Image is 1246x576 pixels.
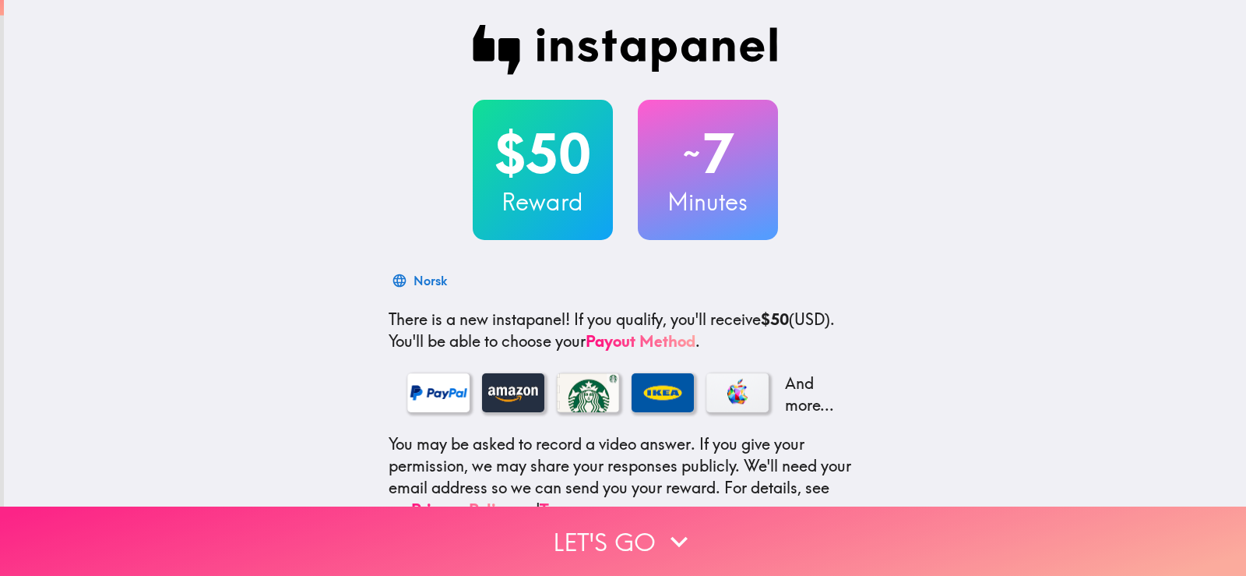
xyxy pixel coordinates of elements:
[389,433,862,521] p: You may be asked to record a video answer. If you give your permission, we may share your respons...
[638,122,778,186] h2: 7
[473,25,778,75] img: Instapanel
[586,331,695,351] a: Payout Method
[411,500,512,519] a: Privacy Policy
[638,186,778,218] h3: Minutes
[473,122,613,186] h2: $50
[761,309,789,329] b: $50
[389,309,862,352] p: If you qualify, you'll receive (USD) . You'll be able to choose your .
[473,186,613,218] h3: Reward
[414,270,447,292] div: Norsk
[781,373,843,416] p: And more...
[540,500,583,519] a: Terms
[389,265,453,296] button: Norsk
[681,130,702,177] span: ~
[389,309,570,329] span: There is a new instapanel!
